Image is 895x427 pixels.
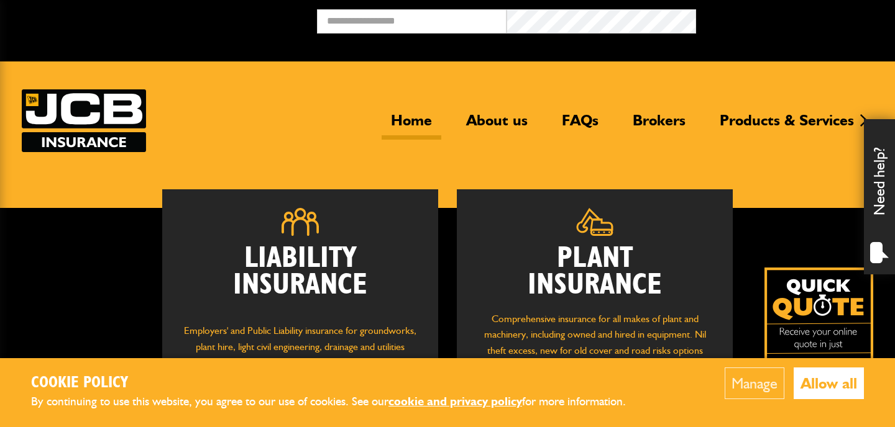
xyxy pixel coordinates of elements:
a: Home [382,111,441,140]
a: Brokers [623,111,695,140]
img: JCB Insurance Services logo [22,89,146,152]
button: Allow all [794,367,864,399]
a: Products & Services [710,111,863,140]
p: By continuing to use this website, you agree to our use of cookies. See our for more information. [31,392,646,411]
h2: Liability Insurance [181,245,420,311]
h2: Cookie Policy [31,374,646,393]
button: Manage [725,367,784,399]
a: About us [457,111,537,140]
a: Get your insurance quote isn just 2-minutes [764,267,873,376]
button: Broker Login [696,9,886,29]
a: FAQs [553,111,608,140]
h2: Plant Insurance [475,245,714,299]
p: Employers' and Public Liability insurance for groundworks, plant hire, light civil engineering, d... [181,323,420,382]
div: Need help? [864,119,895,274]
a: cookie and privacy policy [388,394,522,408]
a: JCB Insurance Services [22,89,146,152]
img: Quick Quote [764,267,873,376]
p: Comprehensive insurance for all makes of plant and machinery, including owned and hired in equipm... [475,311,714,374]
